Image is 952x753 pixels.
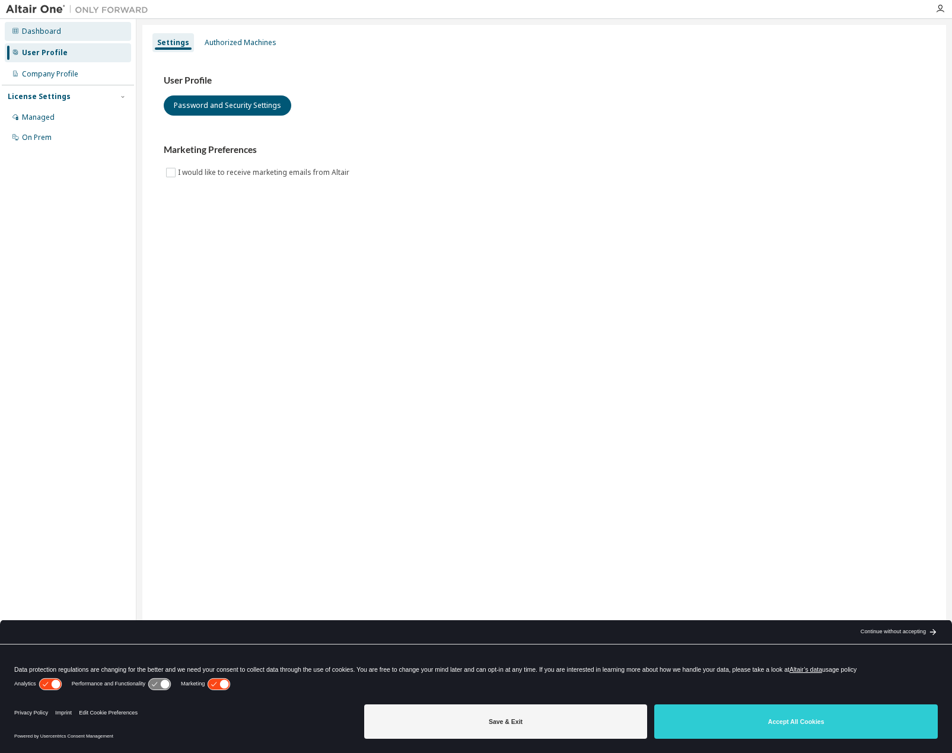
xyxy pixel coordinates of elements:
[6,4,154,15] img: Altair One
[205,38,276,47] div: Authorized Machines
[8,92,71,101] div: License Settings
[22,27,61,36] div: Dashboard
[178,165,352,180] label: I would like to receive marketing emails from Altair
[22,69,78,79] div: Company Profile
[22,133,52,142] div: On Prem
[22,113,55,122] div: Managed
[164,144,925,156] h3: Marketing Preferences
[22,48,68,58] div: User Profile
[164,95,291,116] button: Password and Security Settings
[157,38,189,47] div: Settings
[164,75,925,87] h3: User Profile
